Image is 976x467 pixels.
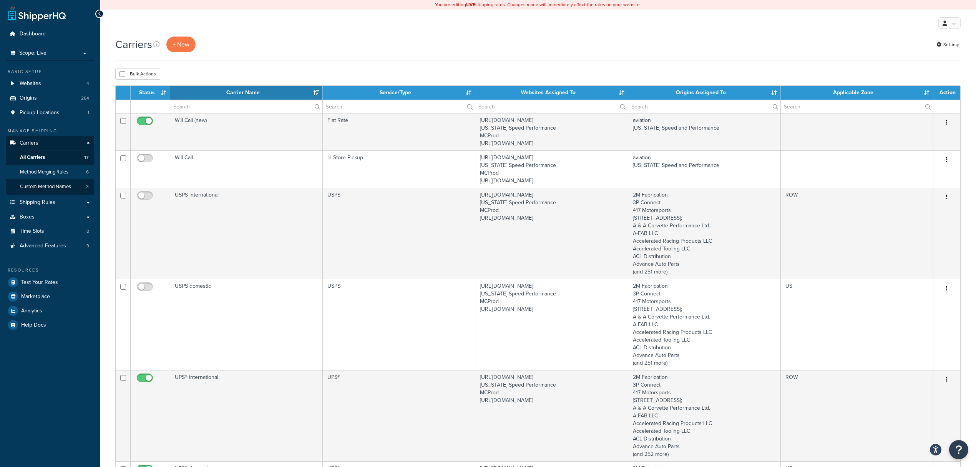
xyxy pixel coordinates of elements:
a: Carriers [6,136,94,150]
span: Advanced Features [20,243,66,249]
span: Method Merging Rules [20,169,68,175]
span: Custom Method Names [20,183,71,190]
span: 4 [86,80,89,87]
span: 9 [86,243,89,249]
td: UPS® international [170,370,323,461]
td: USPS international [170,188,323,279]
th: Action [933,86,960,100]
span: 264 [81,95,89,102]
a: Marketplace [6,290,94,304]
a: Origins 264 [6,91,94,105]
span: 17 [84,154,89,161]
th: Applicable Zone: activate to sort column ascending [781,86,933,100]
a: Custom Method Names 3 [6,180,94,194]
li: Method Merging Rules [6,165,94,179]
span: Carriers [20,140,38,147]
a: Pickup Locations 1 [6,106,94,120]
input: Search [323,100,475,113]
td: aviation [US_STATE] Speed and Performance [628,113,781,150]
th: Status: activate to sort column ascending [131,86,170,100]
td: 2M Fabrication 3P Connect 417 Motorsports [STREET_ADDRESS]; A & A Corvette Performance Ltd. A-FAB... [628,188,781,279]
td: Will Call [170,150,323,188]
span: Shipping Rules [20,199,55,206]
span: Scope: Live [19,50,46,57]
span: Help Docs [21,322,46,329]
a: Boxes [6,210,94,224]
td: [URL][DOMAIN_NAME] [US_STATE] Speed Performance MCProd [URL][DOMAIN_NAME] [475,113,628,150]
li: Custom Method Names [6,180,94,194]
td: [URL][DOMAIN_NAME] [US_STATE] Speed Performance MCProd [URL][DOMAIN_NAME] [475,279,628,370]
span: 0 [86,228,89,235]
a: Time Slots 0 [6,224,94,239]
td: [URL][DOMAIN_NAME] [US_STATE] Speed Performance MCProd [URL][DOMAIN_NAME] [475,188,628,279]
span: Analytics [21,308,42,314]
a: Help Docs [6,318,94,332]
th: Origins Assigned To: activate to sort column ascending [628,86,781,100]
li: All Carriers [6,150,94,165]
div: Manage Shipping [6,128,94,134]
a: All Carriers 17 [6,150,94,165]
li: Time Slots [6,224,94,239]
td: 2M Fabrication 3P Connect 417 Motorsports [STREET_ADDRESS]; A & A Corvette Performance Ltd. A-FAB... [628,370,781,461]
span: All Carriers [20,154,45,161]
a: Dashboard [6,27,94,41]
li: Origins [6,91,94,105]
li: Pickup Locations [6,106,94,120]
td: In-Store Pickup [323,150,475,188]
span: Test Your Rates [21,279,58,286]
td: [URL][DOMAIN_NAME] [US_STATE] Speed Performance MCProd [URL][DOMAIN_NAME] [475,150,628,188]
td: Flat Rate [323,113,475,150]
td: USPS [323,188,475,279]
td: US [781,279,933,370]
a: ShipperHQ Home [8,6,66,21]
input: Search [781,100,933,113]
span: 6 [86,169,89,175]
span: Pickup Locations [20,110,60,116]
td: UPS® [323,370,475,461]
div: Basic Setup [6,68,94,75]
td: USPS domestic [170,279,323,370]
input: Search [628,100,780,113]
input: Search [475,100,627,113]
a: Test Your Rates [6,275,94,289]
a: Shipping Rules [6,195,94,210]
span: Marketplace [21,294,50,300]
button: + New [166,37,196,52]
td: 2M Fabrication 3P Connect 417 Motorsports [STREET_ADDRESS]; A & A Corvette Performance Ltd. A-FAB... [628,279,781,370]
a: Websites 4 [6,77,94,91]
td: USPS [323,279,475,370]
td: [URL][DOMAIN_NAME] [US_STATE] Speed Performance MCProd [URL][DOMAIN_NAME] [475,370,628,461]
button: Open Resource Center [949,440,968,459]
li: Advanced Features [6,239,94,253]
h1: Carriers [115,37,152,52]
td: aviation [US_STATE] Speed and Performance [628,150,781,188]
b: LIVE [466,1,475,8]
li: Carriers [6,136,94,195]
span: 1 [88,110,89,116]
span: Origins [20,95,37,102]
td: ROW [781,370,933,461]
td: ROW [781,188,933,279]
button: Bulk Actions [115,68,160,80]
th: Service/Type: activate to sort column ascending [323,86,475,100]
input: Search [170,100,322,113]
a: Analytics [6,304,94,318]
a: Advanced Features 9 [6,239,94,253]
span: Dashboard [20,31,46,37]
span: 3 [86,183,89,190]
div: Resources [6,267,94,274]
span: Websites [20,80,41,87]
span: Boxes [20,214,35,220]
a: Method Merging Rules 6 [6,165,94,179]
li: Websites [6,77,94,91]
span: Time Slots [20,228,44,235]
a: Settings [936,39,961,50]
th: Websites Assigned To: activate to sort column ascending [475,86,628,100]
